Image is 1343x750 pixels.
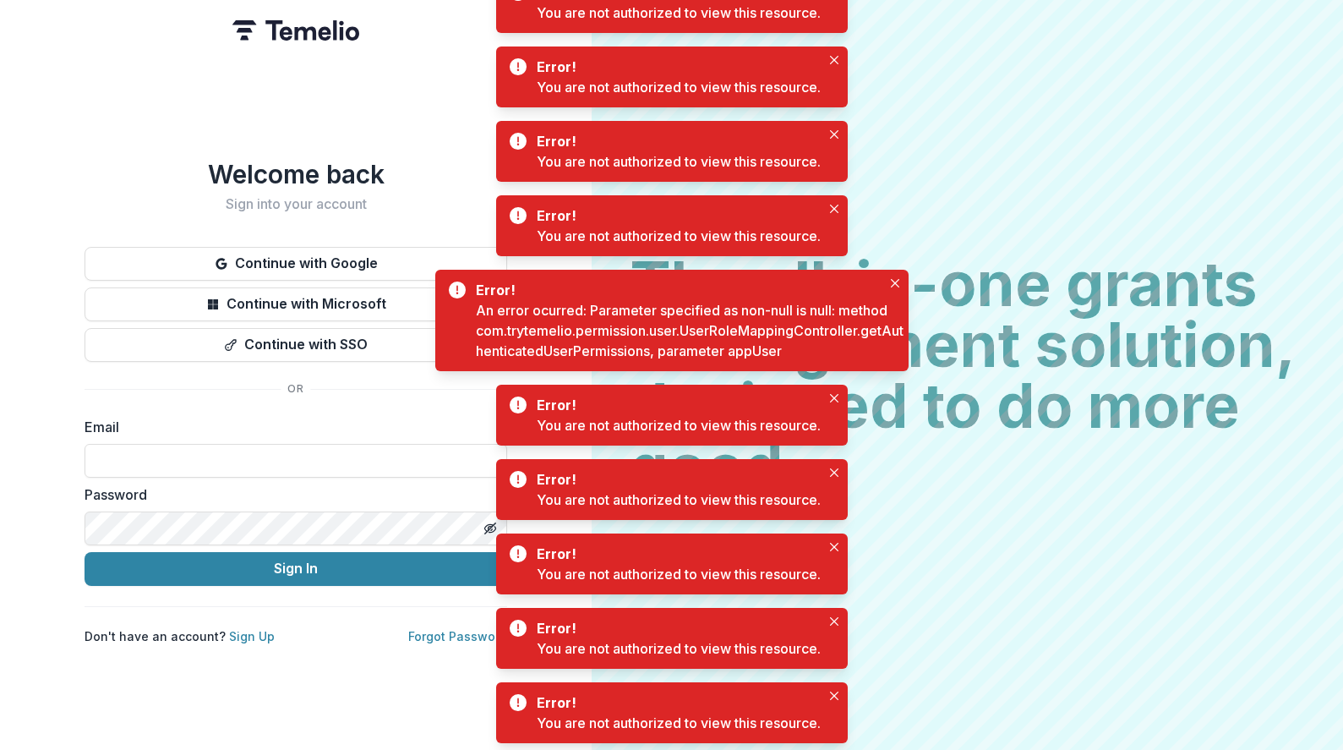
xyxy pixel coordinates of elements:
[537,713,821,733] div: You are not authorized to view this resource.
[537,131,814,151] div: Error!
[476,280,902,300] div: Error!
[232,20,359,41] img: Temelio
[85,196,507,212] h2: Sign into your account
[85,247,507,281] button: Continue with Google
[537,693,814,713] div: Error!
[537,618,814,638] div: Error!
[537,226,821,246] div: You are not authorized to view this resource.
[824,537,844,557] button: Close
[85,287,507,321] button: Continue with Microsoft
[537,57,814,77] div: Error!
[408,629,507,643] a: Forgot Password
[85,484,497,505] label: Password
[824,463,844,483] button: Close
[85,552,507,586] button: Sign In
[885,273,905,293] button: Close
[476,300,909,361] div: An error ocurred: Parameter specified as non-null is null: method com.trytemelio.permission.user....
[229,629,275,643] a: Sign Up
[824,124,844,145] button: Close
[537,77,821,97] div: You are not authorized to view this resource.
[537,205,814,226] div: Error!
[85,627,275,645] p: Don't have an account?
[537,638,821,659] div: You are not authorized to view this resource.
[477,515,504,542] button: Toggle password visibility
[537,3,821,23] div: You are not authorized to view this resource.
[824,199,844,219] button: Close
[537,469,814,490] div: Error!
[537,395,814,415] div: Error!
[824,388,844,408] button: Close
[85,417,497,437] label: Email
[537,151,821,172] div: You are not authorized to view this resource.
[537,544,814,564] div: Error!
[824,611,844,632] button: Close
[85,159,507,189] h1: Welcome back
[537,415,821,435] div: You are not authorized to view this resource.
[537,564,821,584] div: You are not authorized to view this resource.
[537,490,821,510] div: You are not authorized to view this resource.
[85,328,507,362] button: Continue with SSO
[824,686,844,706] button: Close
[824,50,844,70] button: Close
